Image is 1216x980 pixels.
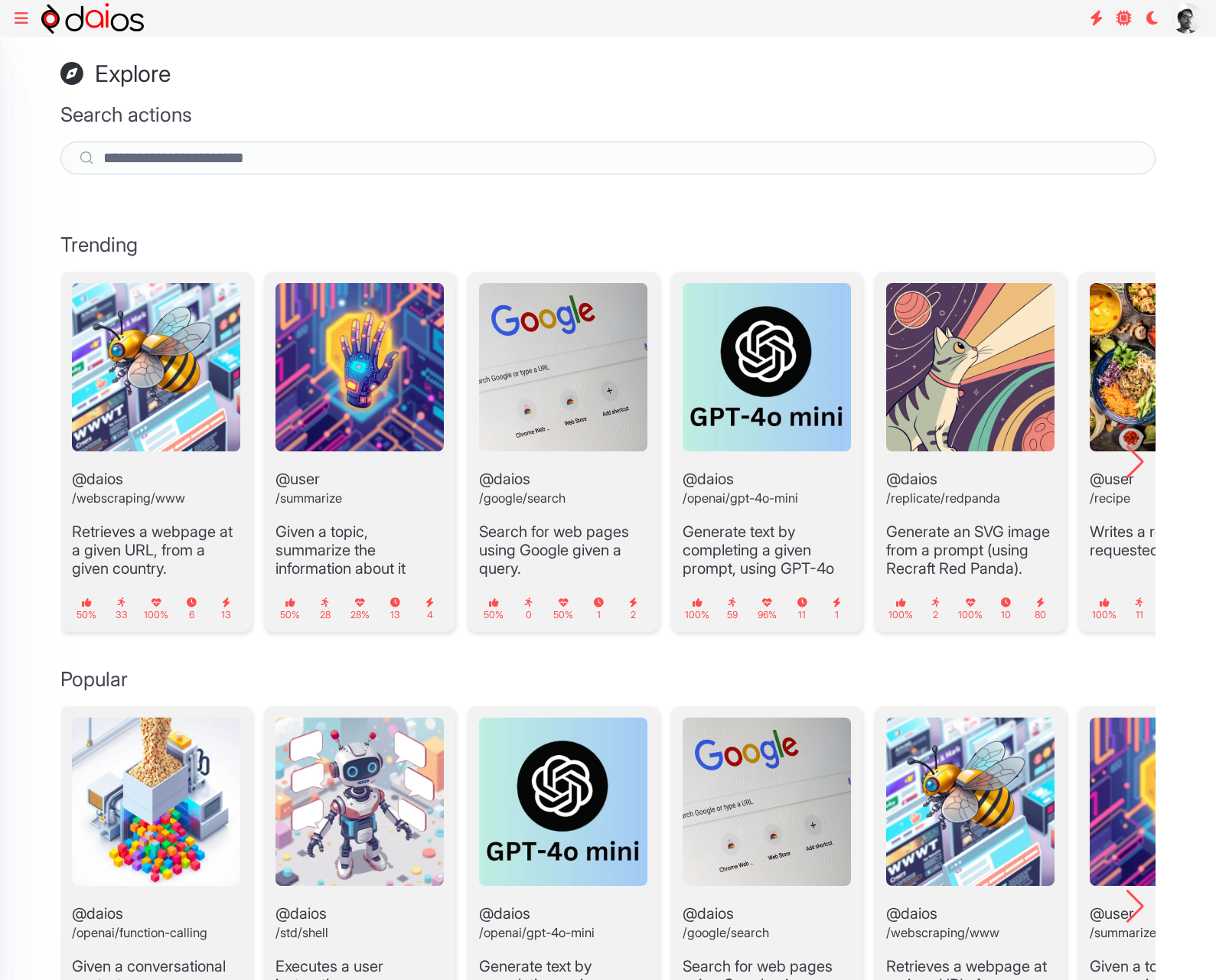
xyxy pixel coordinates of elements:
img: logo-h.svg [41,3,144,34]
small: 6 [187,597,197,620]
div: Next slide [1116,442,1156,482]
h3: Trending [60,233,1155,256]
small: 28% [350,597,370,620]
header: @daios [683,283,851,523]
small: 13 [390,597,400,620]
small: 100% [144,597,168,620]
small: 100% [1092,597,1117,620]
small: /openai/gpt-4o-mini [683,490,798,506]
header: @daios [479,283,647,523]
div: 2 / 11 [264,272,455,632]
p: Retrieves a webpage at a given URL, from a given country. [72,523,240,578]
img: webscraping.webp [886,718,1055,886]
img: openai-function-calling.webp [72,718,240,886]
small: /summarize [1090,925,1156,940]
h3: Search actions [60,103,1155,126]
img: openai-gpt-4o-mini.webp [683,283,851,451]
small: 50% [484,597,504,620]
small: 100% [685,597,709,620]
div: 1 / 11 [60,272,252,632]
small: 100% [888,597,913,620]
small: 2 [931,597,940,620]
small: 33 [116,597,128,620]
header: @daios [886,718,1055,957]
p: Given a topic, summarize the information about it found in the web. [275,523,444,596]
header: @daios [886,283,1055,523]
small: 13 [221,597,231,620]
small: 4 [425,597,434,620]
small: 10 [1001,597,1011,620]
header: @daios [275,718,444,957]
small: /webscraping/www [72,490,185,506]
h3: Popular [60,667,1155,691]
small: 28 [320,597,331,620]
p: Search for web pages using Google given a query. [479,523,647,578]
header: @user [275,283,444,523]
header: @daios [72,718,240,957]
img: redpanda.png [886,283,1055,451]
small: 50% [77,597,96,620]
small: /webscraping/www [886,925,999,940]
small: 11 [797,597,807,620]
small: 100% [958,597,983,620]
small: 80 [1035,597,1046,620]
img: shell.webp [275,718,444,886]
small: 0 [524,597,533,620]
small: /google/search [683,925,769,940]
img: google-search.webp [479,283,647,451]
small: 96% [758,597,777,620]
img: standard-tool.webp [275,283,444,451]
small: 1 [833,597,841,620]
small: 2 [629,597,637,620]
h1: Explore [60,60,1155,87]
img: webscraping.webp [72,283,240,451]
img: openai-gpt-4o-mini.webp [479,718,647,886]
small: /recipe [1090,490,1130,506]
small: /openai/gpt-4o-mini [479,925,595,940]
small: 11 [1135,597,1143,620]
small: 50% [280,597,300,620]
small: /replicate/redpanda [886,490,1000,506]
small: /std/shell [275,925,328,940]
p: Generate text by completing a given prompt, using GPT-4o Mini. [683,523,851,596]
div: 4 / 11 [671,272,862,632]
small: 1 [594,597,604,620]
div: Next slide [1116,887,1156,926]
div: 5 / 11 [875,272,1066,632]
header: @daios [479,718,647,957]
small: 59 [727,597,738,620]
small: /google/search [479,490,566,506]
div: 3 / 11 [468,272,659,632]
small: /openai/function-calling [72,925,207,940]
p: Generate an SVG image from a prompt (using Recraft Red Panda). [886,523,1055,578]
header: @daios [72,283,240,523]
small: 50% [553,597,573,620]
header: @daios [683,718,851,957]
img: google-search.webp [683,718,851,886]
small: /summarize [275,490,342,506]
img: citations [1172,3,1202,34]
